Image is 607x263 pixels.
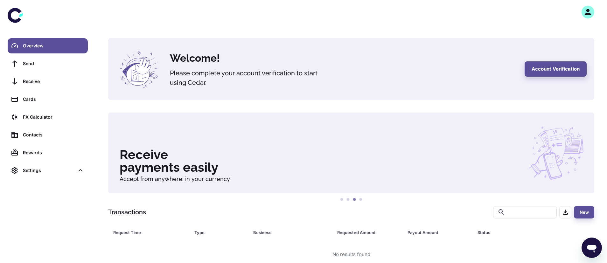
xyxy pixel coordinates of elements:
[525,61,587,77] button: Account Verification
[23,96,84,103] div: Cards
[23,42,84,49] div: Overview
[194,228,246,237] span: Type
[23,114,84,121] div: FX Calculator
[23,167,74,174] div: Settings
[113,228,187,237] span: Request Time
[120,176,583,182] h6: Accept from anywhere, in your currency
[8,56,88,71] a: Send
[345,197,351,203] button: 2
[8,145,88,160] a: Rewards
[337,228,391,237] div: Requested Amount
[478,228,568,237] span: Status
[8,74,88,89] a: Receive
[351,197,358,203] button: 3
[108,207,146,217] h1: Transactions
[574,206,594,218] button: New
[332,251,370,258] div: No results found
[408,228,470,237] span: Payout Amount
[8,109,88,125] a: FX Calculator
[170,68,329,87] h5: Please complete your account verification to start using Cedar.
[8,127,88,142] a: Contacts
[23,131,84,138] div: Contacts
[8,38,88,53] a: Overview
[478,228,560,237] div: Status
[8,92,88,107] a: Cards
[582,238,602,258] iframe: Button to launch messaging window
[337,228,400,237] span: Requested Amount
[170,51,517,66] h4: Welcome!
[8,163,88,178] div: Settings
[120,148,583,174] h3: Receive payments easily
[338,197,345,203] button: 1
[194,228,237,237] div: Type
[113,228,178,237] div: Request Time
[358,197,364,203] button: 4
[23,149,84,156] div: Rewards
[408,228,462,237] div: Payout Amount
[23,60,84,67] div: Send
[23,78,84,85] div: Receive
